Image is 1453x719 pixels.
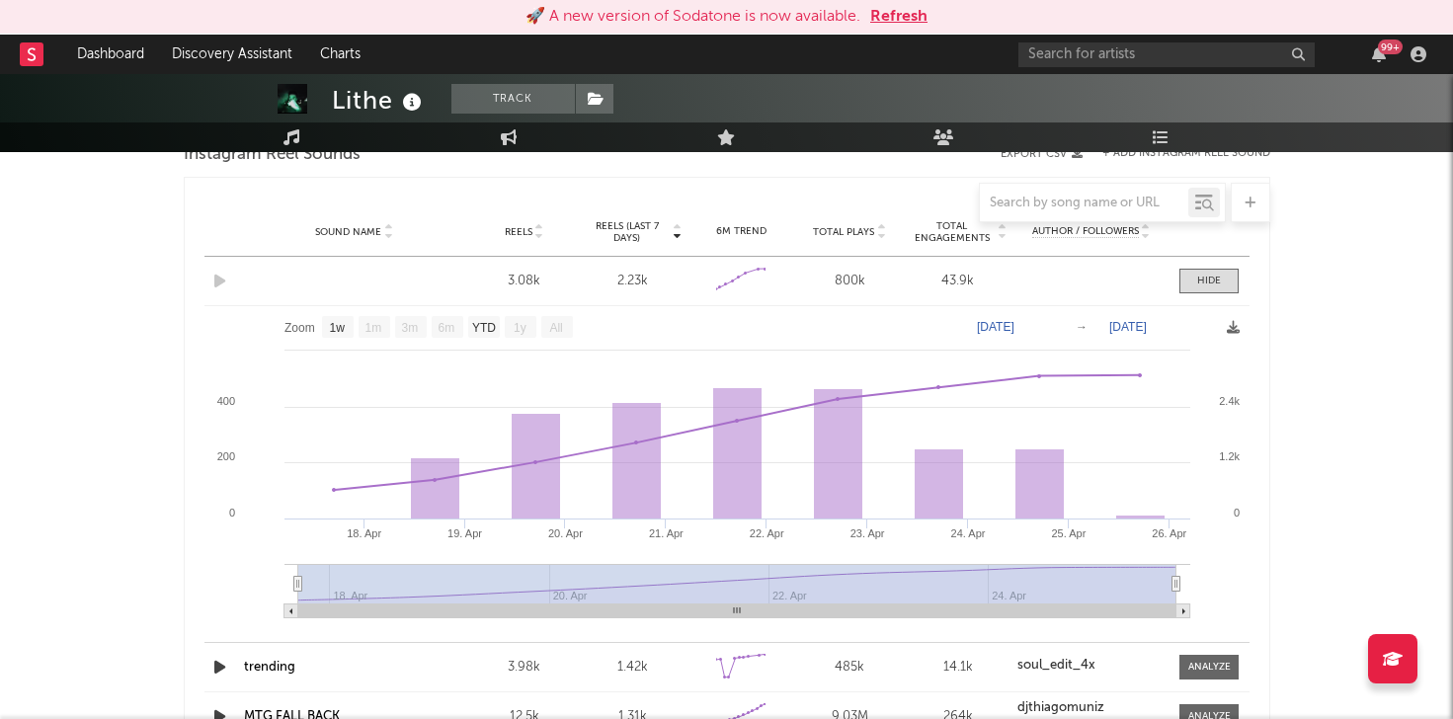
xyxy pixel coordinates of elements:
text: 2.4k [1219,395,1240,407]
div: Lithe [332,84,427,117]
input: Search for artists [1018,42,1315,67]
span: Instagram Reel Sounds [184,143,361,167]
strong: soul_edit_4x [1017,659,1095,672]
text: 400 [216,395,234,407]
div: 3.08k [475,272,574,291]
div: 43.9k [909,272,1008,291]
text: 1y [514,321,526,335]
text: → [1076,320,1088,334]
text: 200 [216,450,234,462]
text: [DATE] [1109,320,1147,334]
text: 20. Apr [548,527,583,539]
button: Export CSV [1001,148,1083,160]
text: 0 [228,507,234,519]
a: Dashboard [63,35,158,74]
button: 99+ [1372,46,1386,62]
text: 1m [364,321,381,335]
span: Author / Followers [1032,225,1139,238]
text: 19. Apr [447,527,482,539]
text: YTD [471,321,495,335]
strong: djthiagomuniz [1017,701,1104,714]
text: All [549,321,562,335]
text: [DATE] [977,320,1014,334]
button: Refresh [870,5,928,29]
text: 21. Apr [648,527,683,539]
a: Charts [306,35,374,74]
div: 🚀 A new version of Sodatone is now available. [525,5,860,29]
a: soul_edit_4x [1017,659,1166,673]
div: 1.42k [584,658,683,678]
span: Reels (last 7 days) [584,220,671,244]
div: 14.1k [909,658,1008,678]
text: 6m [438,321,454,335]
a: Discovery Assistant [158,35,306,74]
div: 800k [800,272,899,291]
a: trending [244,661,295,674]
button: + Add Instagram Reel Sound [1102,148,1270,159]
text: 26. Apr [1152,527,1186,539]
span: Sound Name [315,226,381,238]
text: 18. Apr [347,527,381,539]
div: 485k [800,658,899,678]
text: 25. Apr [1051,527,1086,539]
span: Reels [505,226,532,238]
span: Total Engagements [909,220,996,244]
div: 6M Trend [692,224,791,239]
text: 22. Apr [749,527,783,539]
div: 2.23k [584,272,683,291]
text: 23. Apr [849,527,884,539]
text: 3m [401,321,418,335]
input: Search by song name or URL [980,196,1188,211]
div: + Add Instagram Reel Sound [1083,148,1270,159]
div: 99 + [1378,40,1403,54]
button: Track [451,84,575,114]
text: Zoom [284,321,315,335]
div: 3.98k [475,658,574,678]
span: Total Plays [813,226,874,238]
text: 1.2k [1219,450,1240,462]
text: 1w [329,321,345,335]
text: 24. Apr [950,527,985,539]
a: djthiagomuniz [1017,701,1166,715]
text: 0 [1233,507,1239,519]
